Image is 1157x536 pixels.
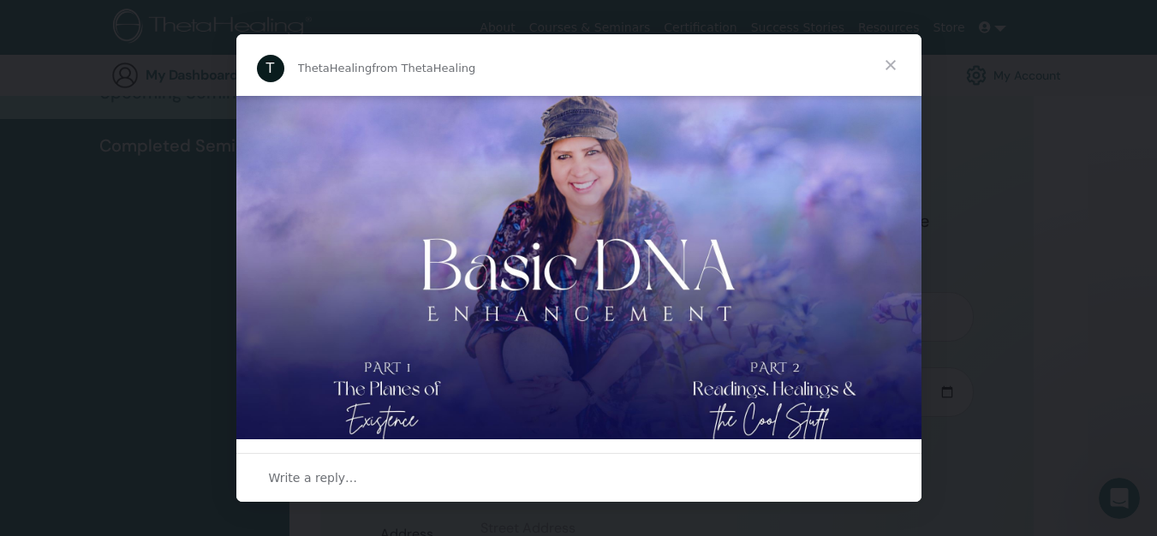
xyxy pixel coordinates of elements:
[269,467,358,489] span: Write a reply…
[257,55,284,82] div: Profile image for ThetaHealing
[298,62,373,74] span: ThetaHealing
[860,34,921,96] span: Close
[372,62,475,74] span: from ThetaHealing
[236,453,921,502] div: Open conversation and reply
